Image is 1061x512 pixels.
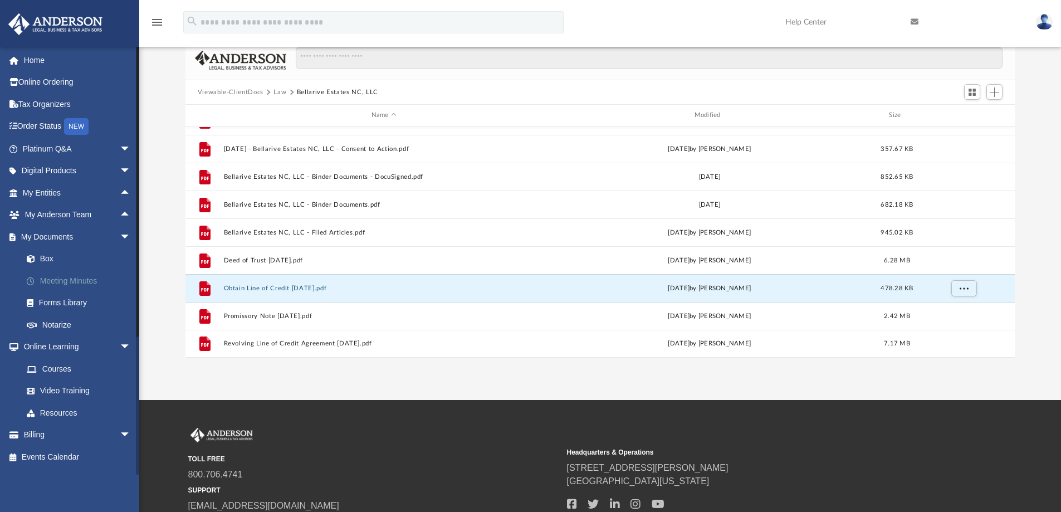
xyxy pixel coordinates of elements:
[881,173,913,179] span: 852.65 KB
[188,501,339,510] a: [EMAIL_ADDRESS][DOMAIN_NAME]
[567,476,710,486] a: [GEOGRAPHIC_DATA][US_STATE]
[223,201,544,208] button: Bellarive Estates NC, LLC - Binder Documents.pdf
[188,428,255,442] img: Anderson Advisors Platinum Portal
[567,447,938,457] small: Headquarters & Operations
[120,226,142,248] span: arrow_drop_down
[549,199,870,209] div: [DATE]
[188,470,243,479] a: 800.706.4741
[8,93,148,115] a: Tax Organizers
[549,144,870,154] div: [DATE] by [PERSON_NAME]
[549,172,870,182] div: [DATE]
[1036,14,1053,30] img: User Pic
[8,446,148,468] a: Events Calendar
[16,292,142,314] a: Forms Library
[120,160,142,183] span: arrow_drop_down
[64,118,89,135] div: NEW
[549,283,870,293] div: [DATE] by [PERSON_NAME]
[964,84,981,100] button: Switch to Grid View
[549,255,870,265] div: [DATE] by [PERSON_NAME]
[223,110,544,120] div: Name
[186,15,198,27] i: search
[549,339,870,349] div: [DATE] by [PERSON_NAME]
[223,285,544,292] button: Obtain Line of Credit [DATE].pdf
[8,71,148,94] a: Online Ordering
[150,16,164,29] i: menu
[567,463,728,472] a: [STREET_ADDRESS][PERSON_NAME]
[223,229,544,236] button: Bellarive Estates NC, LLC - Filed Articles.pdf
[16,314,148,336] a: Notarize
[881,285,913,291] span: 478.28 KB
[884,257,910,263] span: 6.28 MB
[120,204,142,227] span: arrow_drop_up
[223,173,544,181] button: Bellarive Estates NC, LLC - Binder Documents - DocuSigned.pdf
[924,110,1002,120] div: id
[884,313,910,319] span: 2.42 MB
[5,13,106,35] img: Anderson Advisors Platinum Portal
[986,84,1003,100] button: Add
[188,454,559,464] small: TOLL FREE
[874,110,919,120] div: Size
[120,182,142,204] span: arrow_drop_up
[549,227,870,237] div: [DATE] by [PERSON_NAME]
[223,340,544,347] button: Revolving Line of Credit Agreement [DATE].pdf
[190,110,218,120] div: id
[223,145,544,153] button: [DATE] - Bellarive Estates NC, LLC - Consent to Action.pdf
[120,424,142,447] span: arrow_drop_down
[273,87,286,97] button: Law
[223,257,544,264] button: Deed of Trust [DATE].pdf
[8,204,142,226] a: My Anderson Teamarrow_drop_up
[185,127,1015,358] div: grid
[8,182,148,204] a: My Entitiesarrow_drop_up
[951,280,976,296] button: More options
[549,311,870,321] div: [DATE] by [PERSON_NAME]
[120,138,142,160] span: arrow_drop_down
[881,201,913,207] span: 682.18 KB
[881,229,913,235] span: 945.02 KB
[198,87,263,97] button: Viewable-ClientDocs
[8,115,148,138] a: Order StatusNEW
[150,21,164,29] a: menu
[16,248,142,270] a: Box
[8,49,148,71] a: Home
[16,402,142,424] a: Resources
[881,145,913,152] span: 357.67 KB
[8,138,148,160] a: Platinum Q&Aarrow_drop_down
[120,336,142,359] span: arrow_drop_down
[297,87,378,97] button: Bellarive Estates NC, LLC
[8,160,148,182] a: Digital Productsarrow_drop_down
[223,313,544,320] button: Promissory Note [DATE].pdf
[8,424,148,446] a: Billingarrow_drop_down
[16,358,142,380] a: Courses
[549,110,869,120] div: Modified
[296,47,1003,69] input: Search files and folders
[16,270,148,292] a: Meeting Minutes
[188,485,559,495] small: SUPPORT
[16,380,136,402] a: Video Training
[8,226,148,248] a: My Documentsarrow_drop_down
[884,340,910,347] span: 7.17 MB
[8,336,142,358] a: Online Learningarrow_drop_down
